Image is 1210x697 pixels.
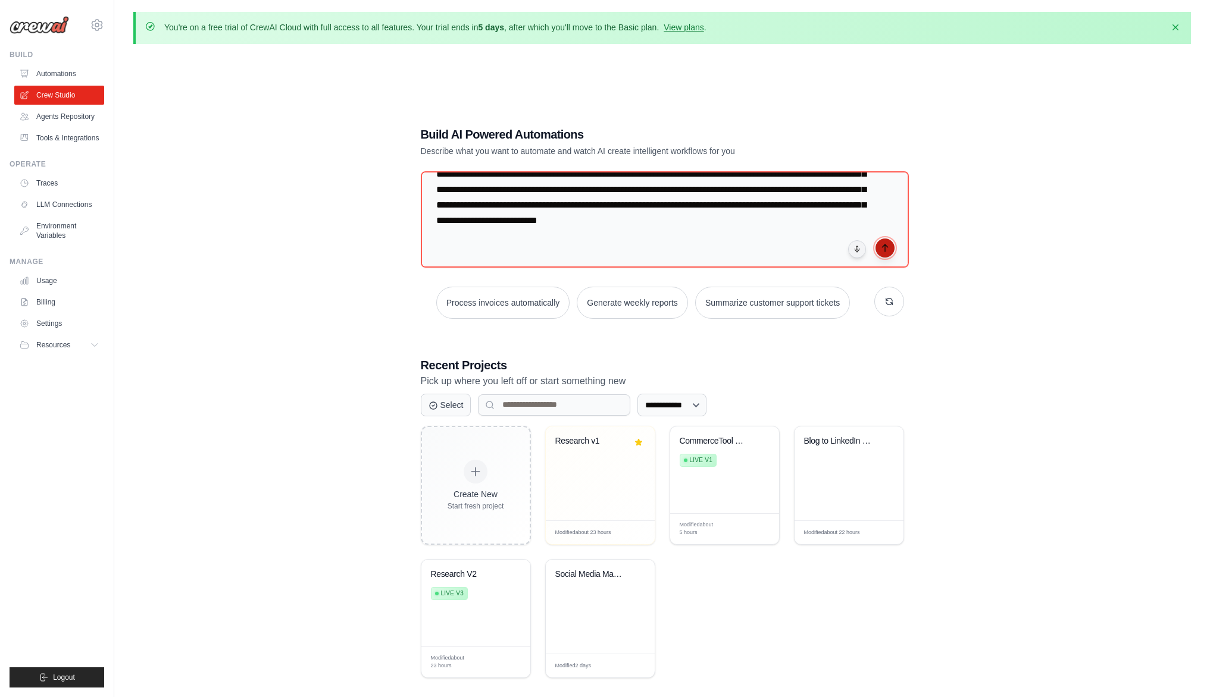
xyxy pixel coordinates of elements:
a: Tools & Integrations [14,128,104,147]
a: Settings [14,314,104,333]
span: Manage [467,658,489,667]
a: Automations [14,64,104,83]
div: Manage [10,257,104,266]
div: Social Media Management Automation [555,569,627,580]
span: Modified about 22 hours [804,529,860,537]
span: Edit [502,658,512,667]
div: Research V2 [431,569,503,580]
a: Agents Repository [14,107,104,126]
div: Manage deployment [716,525,746,533]
span: Logout [53,673,75,682]
div: Build [10,50,104,59]
a: Billing [14,293,104,312]
a: View plans [664,23,704,32]
span: Modified about 23 hours [555,529,611,537]
a: Usage [14,271,104,290]
div: CommerceTool SEO Machine - Validated & Filtered [680,436,752,447]
span: Resources [36,340,70,350]
span: Live v1 [690,456,712,465]
button: Resources [14,335,104,354]
div: Research v1 [555,436,627,447]
span: Edit [626,661,636,670]
button: Select [421,394,471,416]
button: Process invoices automatically [436,287,570,319]
div: Operate [10,159,104,169]
h1: Build AI Powered Automations [421,126,821,143]
a: Environment Variables [14,216,104,245]
span: Live v3 [441,589,464,598]
button: Click to speak your automation idea [848,240,866,258]
a: Crew Studio [14,86,104,105]
span: Modified 2 days [555,662,592,670]
button: Logout [10,667,104,687]
strong: 5 days [478,23,504,32]
a: Traces [14,174,104,193]
p: Describe what you want to automate and watch AI create intelligent workflows for you [421,145,821,157]
span: Manage [716,525,737,533]
button: Remove from favorites [631,436,645,449]
button: Summarize customer support tickets [695,287,850,319]
a: LLM Connections [14,195,104,214]
button: Generate weekly reports [577,287,688,319]
span: Edit [875,528,885,537]
div: Blog to LinkedIn Content Automation [804,436,876,447]
p: Pick up where you left off or start something new [421,373,904,389]
span: Edit [626,528,636,537]
div: Manage deployment [467,658,497,667]
div: Start fresh project [448,501,504,511]
span: Edit [751,525,761,533]
button: Get new suggestions [874,287,904,316]
div: Create New [448,488,504,500]
h3: Recent Projects [421,357,904,373]
p: You're on a free trial of CrewAI Cloud with full access to all features. Your trial ends in , aft... [164,21,706,33]
span: Modified about 5 hours [680,521,717,537]
span: Modified about 23 hours [431,654,468,670]
img: Logo [10,16,69,34]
